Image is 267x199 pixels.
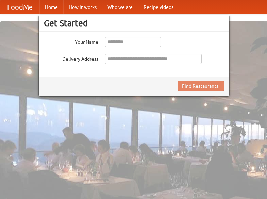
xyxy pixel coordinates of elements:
[44,54,98,62] label: Delivery Address
[39,0,63,14] a: Home
[44,18,224,28] h3: Get Started
[63,0,102,14] a: How it works
[138,0,179,14] a: Recipe videos
[102,0,138,14] a: Who we are
[178,81,224,91] button: Find Restaurants!
[44,37,98,45] label: Your Name
[0,0,39,14] a: FoodMe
